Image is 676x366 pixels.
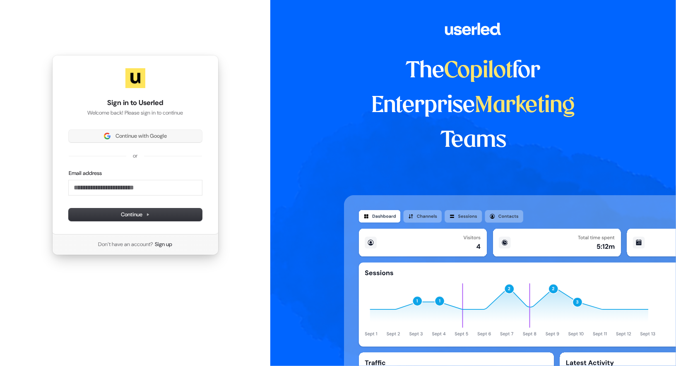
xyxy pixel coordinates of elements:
button: Sign in with GoogleContinue with Google [69,130,202,142]
a: Sign up [155,241,172,248]
p: or [133,152,137,160]
h1: The for Enterprise Teams [344,54,603,158]
span: Marketing [475,95,575,117]
span: Don’t have an account? [98,241,153,248]
span: Continue with Google [115,132,167,140]
img: Sign in with Google [104,133,111,139]
p: Welcome back! Please sign in to continue [69,109,202,117]
button: Continue [69,208,202,221]
h1: Sign in to Userled [69,98,202,108]
span: Copilot [445,60,513,82]
label: Email address [69,170,102,177]
img: Userled [125,68,145,88]
span: Continue [121,211,150,218]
